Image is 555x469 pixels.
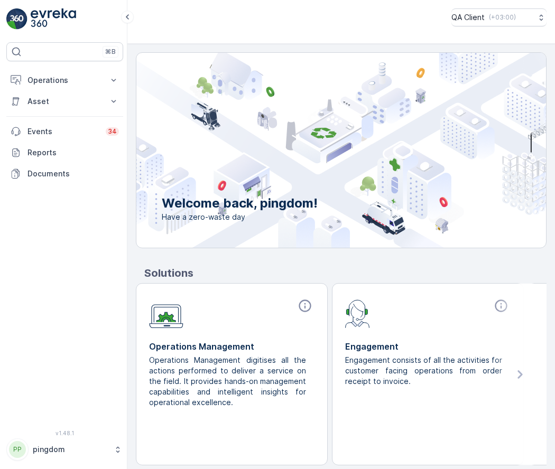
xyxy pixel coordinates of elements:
p: Asset [27,96,102,107]
img: logo [6,8,27,30]
button: QA Client(+03:00) [451,8,547,26]
img: module-icon [149,298,183,329]
p: Solutions [144,265,547,281]
p: Documents [27,168,119,179]
p: Reports [27,147,119,158]
a: Events34 [6,121,123,142]
p: 34 [108,127,117,136]
p: Operations Management digitises all the actions performed to deliver a service on the field. It p... [149,355,306,408]
span: Have a zero-waste day [162,212,318,222]
p: QA Client [451,12,485,23]
p: ( +03:00 ) [489,13,516,22]
p: Engagement consists of all the activities for customer facing operations from order receipt to in... [345,355,502,387]
p: Operations [27,75,102,86]
img: city illustration [89,53,546,248]
button: Operations [6,70,123,91]
p: Events [27,126,99,137]
p: Operations Management [149,340,314,353]
img: module-icon [345,298,370,328]
div: PP [9,441,26,458]
p: pingdom [33,444,108,455]
a: Documents [6,163,123,184]
button: PPpingdom [6,438,123,461]
p: Engagement [345,340,511,353]
p: Welcome back, pingdom! [162,195,318,212]
img: logo_light-DOdMpM7g.png [31,8,76,30]
button: Asset [6,91,123,112]
p: ⌘B [105,48,116,56]
span: v 1.48.1 [6,430,123,436]
a: Reports [6,142,123,163]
